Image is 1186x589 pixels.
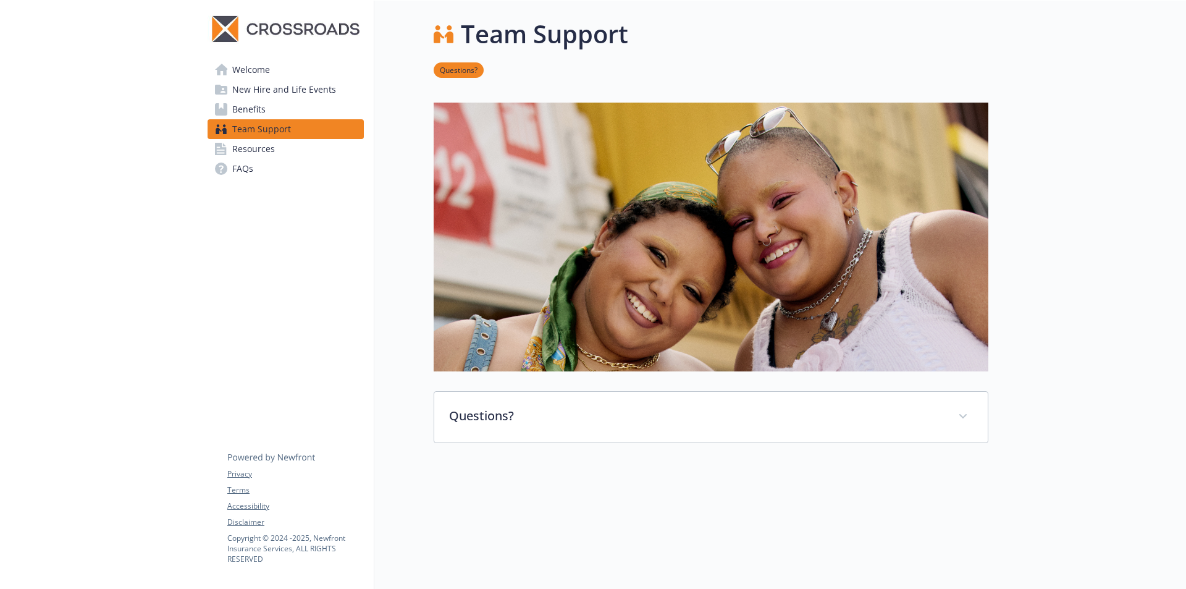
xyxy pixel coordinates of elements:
[232,80,336,100] span: New Hire and Life Events
[232,60,270,80] span: Welcome
[232,139,275,159] span: Resources
[208,80,364,100] a: New Hire and Life Events
[227,517,363,528] a: Disclaimer
[449,407,943,425] p: Questions?
[434,103,988,371] img: team support page banner
[227,533,363,564] p: Copyright © 2024 - 2025 , Newfront Insurance Services, ALL RIGHTS RESERVED
[208,119,364,139] a: Team Support
[434,64,484,75] a: Questions?
[232,119,291,139] span: Team Support
[208,60,364,80] a: Welcome
[434,392,988,443] div: Questions?
[227,501,363,512] a: Accessibility
[461,15,628,53] h1: Team Support
[227,485,363,496] a: Terms
[232,100,266,119] span: Benefits
[208,139,364,159] a: Resources
[227,468,363,480] a: Privacy
[232,159,253,179] span: FAQs
[208,100,364,119] a: Benefits
[208,159,364,179] a: FAQs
